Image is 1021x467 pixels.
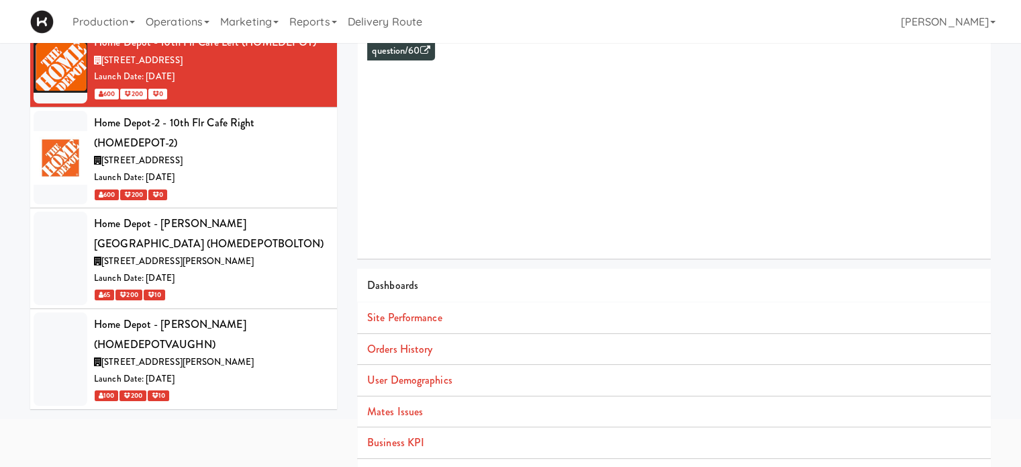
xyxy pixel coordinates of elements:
span: 200 [115,290,142,300]
span: [STREET_ADDRESS][PERSON_NAME] [101,255,254,267]
div: Home Depot - [PERSON_NAME][GEOGRAPHIC_DATA] (HOMEDEPOTBOLTON) [94,214,327,253]
span: 0 [148,189,167,200]
span: [STREET_ADDRESS] [101,154,183,167]
img: Micromart [30,10,54,34]
li: Home Depot-2 - 10th Flr Cafe Right (HOMEDEPOT-2)[STREET_ADDRESS]Launch Date: [DATE] 600 200 0 [30,108,337,208]
a: Site Performance [367,310,442,325]
span: 0 [148,89,167,99]
div: Home Depot-2 - 10th Flr Cafe Right (HOMEDEPOT-2) [94,113,327,153]
div: Launch Date: [DATE] [94,270,327,287]
span: 100 [95,390,118,401]
div: Launch Date: [DATE] [94,69,327,85]
span: 10 [144,290,165,300]
span: Dashboards [367,278,418,293]
a: Business KPI [367,435,424,450]
span: [STREET_ADDRESS] [101,54,183,67]
span: 200 [120,89,146,99]
span: 200 [120,189,146,200]
span: 200 [119,390,146,401]
span: 600 [95,89,119,99]
a: Mates Issues [367,404,423,419]
span: [STREET_ADDRESS][PERSON_NAME] [101,355,254,368]
span: 600 [95,189,119,200]
li: Home Depot - [PERSON_NAME][GEOGRAPHIC_DATA] (HOMEDEPOTBOLTON)[STREET_ADDRESS][PERSON_NAME]Launch ... [30,208,337,309]
span: 10 [148,390,169,401]
a: User Demographics [367,372,452,388]
li: Home Depot - [PERSON_NAME] (HOMEDEPOTVAUGHN)[STREET_ADDRESS][PERSON_NAME]Launch Date: [DATE] 100 ... [30,309,337,409]
li: Home Depot - 10th Flr Cafe Left (HOMEDEPOT)[STREET_ADDRESS]Launch Date: [DATE] 600 200 0 [30,27,337,108]
span: 65 [95,290,114,300]
div: Launch Date: [DATE] [94,169,327,186]
a: Orders History [367,341,432,357]
a: question/60 [372,44,430,58]
div: Launch Date: [DATE] [94,371,327,388]
div: Home Depot - [PERSON_NAME] (HOMEDEPOTVAUGHN) [94,314,327,354]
